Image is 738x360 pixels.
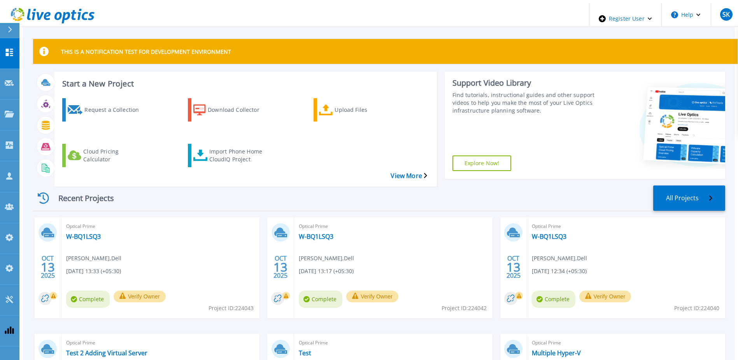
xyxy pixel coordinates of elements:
span: Project ID: 224042 [442,304,487,312]
span: [PERSON_NAME] , Dell [299,254,354,263]
span: 13 [507,264,521,270]
a: Upload Files [314,98,408,122]
span: Optical Prime [532,222,720,231]
span: [DATE] 12:34 (+05:30) [532,267,587,275]
a: W-BQ1LSQ3 [66,233,101,240]
p: THIS IS A NOTIFICATION TEST FOR DEVELOPMENT ENVIRONMENT [61,48,231,55]
button: Verify Owner [346,291,398,302]
span: 13 [41,264,55,270]
span: SK [722,11,730,18]
div: Cloud Pricing Calculator [83,146,145,165]
div: Register User [589,3,661,34]
div: Upload Files [335,100,397,120]
button: Verify Owner [579,291,631,302]
span: Complete [66,291,110,308]
a: Explore Now! [452,155,512,171]
a: Multiple Hyper-V [532,349,581,357]
div: Download Collector [208,100,270,120]
div: Find tutorials, instructional guides and other support videos to help you make the most of your L... [452,91,595,115]
span: 13 [273,264,287,270]
a: Request a Collection [62,98,156,122]
span: [PERSON_NAME] , Dell [532,254,587,263]
span: [PERSON_NAME] , Dell [66,254,121,263]
div: Request a Collection [84,100,147,120]
div: OCT 2025 [273,253,288,281]
div: Support Video Library [452,78,595,88]
button: Help [662,3,710,26]
span: Optical Prime [532,339,720,347]
span: [DATE] 13:17 (+05:30) [299,267,354,275]
a: Cloud Pricing Calculator [62,144,156,167]
a: All Projects [653,185,725,211]
span: Optical Prime [299,222,487,231]
a: W-BQ1LSQ3 [532,233,566,240]
span: Optical Prime [299,339,487,347]
h3: Start a New Project [62,79,427,88]
a: View More [391,172,427,180]
div: Import Phone Home CloudIQ Project [209,146,272,165]
a: Test 2 Adding Virtual Server [66,349,147,357]
div: OCT 2025 [40,253,55,281]
a: W-BQ1LSQ3 [299,233,333,240]
div: OCT 2025 [506,253,521,281]
span: Project ID: 224040 [674,304,719,312]
a: Download Collector [188,98,282,122]
span: [DATE] 13:33 (+05:30) [66,267,121,275]
span: Optical Prime [66,339,255,347]
span: Complete [299,291,342,308]
div: Recent Projects [33,189,126,208]
span: Complete [532,291,575,308]
span: Project ID: 224043 [209,304,254,312]
button: Verify Owner [114,291,166,302]
a: Test [299,349,311,357]
span: Optical Prime [66,222,255,231]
